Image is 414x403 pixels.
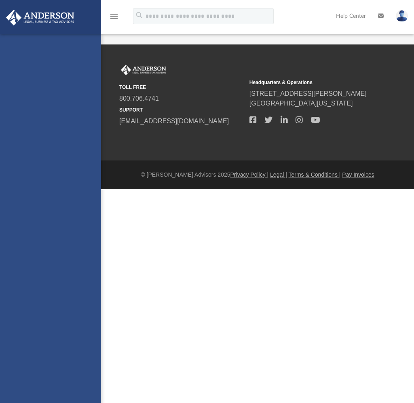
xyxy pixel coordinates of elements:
[249,90,367,97] a: [STREET_ADDRESS][PERSON_NAME]
[135,11,144,20] i: search
[270,171,287,178] a: Legal |
[4,10,77,25] img: Anderson Advisors Platinum Portal
[109,15,119,21] a: menu
[342,171,374,178] a: Pay Invoices
[289,171,341,178] a: Terms & Conditions |
[230,171,269,178] a: Privacy Policy |
[101,171,414,179] div: © [PERSON_NAME] Advisors 2025
[249,79,374,86] small: Headquarters & Operations
[109,11,119,21] i: menu
[119,95,159,102] a: 800.706.4741
[119,106,244,114] small: SUPPORT
[119,65,168,75] img: Anderson Advisors Platinum Portal
[119,118,229,124] a: [EMAIL_ADDRESS][DOMAIN_NAME]
[249,100,353,107] a: [GEOGRAPHIC_DATA][US_STATE]
[119,84,244,91] small: TOLL FREE
[396,10,408,22] img: User Pic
